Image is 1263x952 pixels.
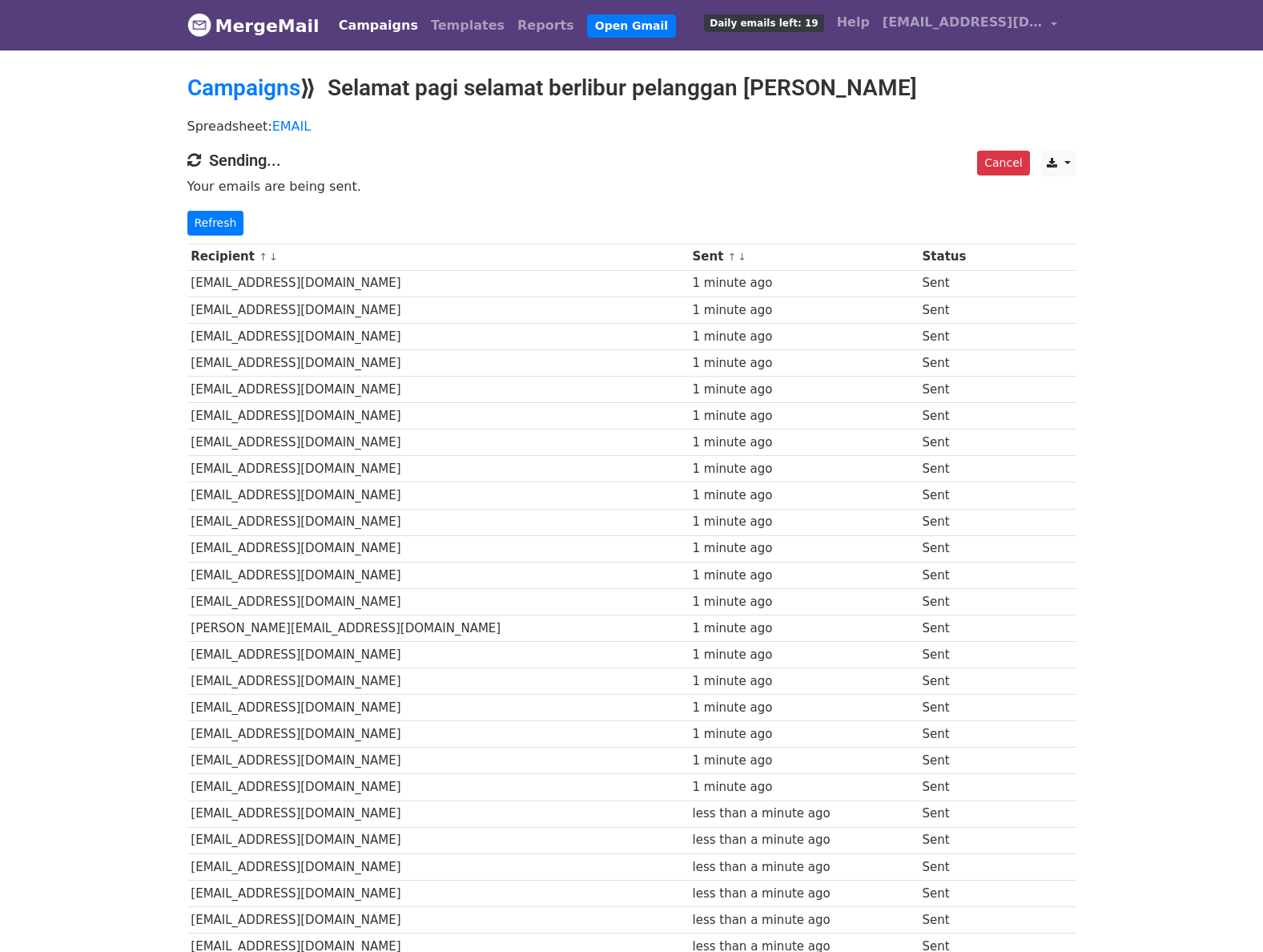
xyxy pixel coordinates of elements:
[187,456,689,482] td: [EMAIL_ADDRESS][DOMAIN_NAME]
[919,642,1000,668] td: Sent
[919,562,1000,588] td: Sent
[187,827,689,853] td: [EMAIL_ADDRESS][DOMAIN_NAME]
[187,13,211,37] img: MergeMail logo
[187,403,689,430] td: [EMAIL_ADDRESS][DOMAIN_NAME]
[187,244,689,270] th: Recipient
[692,301,914,320] div: 1 minute ago
[919,668,1000,695] td: Sent
[187,562,689,588] td: [EMAIL_ADDRESS][DOMAIN_NAME]
[187,118,1076,135] p: Spreadsheet:
[511,10,581,42] a: Reports
[692,619,914,638] div: 1 minute ago
[692,328,914,346] div: 1 minute ago
[692,460,914,478] div: 1 minute ago
[919,270,1000,296] td: Sent
[187,9,320,42] a: MergeMail
[692,725,914,744] div: 1 minute ago
[187,323,689,349] td: [EMAIL_ADDRESS][DOMAIN_NAME]
[187,178,1076,195] p: Your emails are being sent.
[883,13,1043,32] span: [EMAIL_ADDRESS][DOMAIN_NAME]
[698,6,830,38] a: Daily emails left: 19
[919,535,1000,562] td: Sent
[692,593,914,611] div: 1 minute ago
[728,251,737,263] a: ↑
[919,906,1000,933] td: Sent
[692,858,914,877] div: less than a minute ago
[692,539,914,558] div: 1 minute ago
[187,721,689,748] td: [EMAIL_ADDRESS][DOMAIN_NAME]
[977,151,1029,175] a: Cancel
[919,774,1000,801] td: Sent
[919,748,1000,774] td: Sent
[692,274,914,292] div: 1 minute ago
[187,270,689,296] td: [EMAIL_ADDRESS][DOMAIN_NAME]
[919,403,1000,430] td: Sent
[919,482,1000,509] td: Sent
[876,6,1064,44] a: [EMAIL_ADDRESS][DOMAIN_NAME]
[187,668,689,695] td: [EMAIL_ADDRESS][DOMAIN_NAME]
[919,509,1000,535] td: Sent
[187,588,689,615] td: [EMAIL_ADDRESS][DOMAIN_NAME]
[919,880,1000,906] td: Sent
[187,906,689,933] td: [EMAIL_ADDRESS][DOMAIN_NAME]
[919,323,1000,349] td: Sent
[919,296,1000,323] td: Sent
[831,6,876,38] a: Help
[187,642,689,668] td: [EMAIL_ADDRESS][DOMAIN_NAME]
[259,251,267,263] a: ↑
[692,646,914,664] div: 1 minute ago
[692,381,914,399] div: 1 minute ago
[187,695,689,721] td: [EMAIL_ADDRESS][DOMAIN_NAME]
[332,10,424,42] a: Campaigns
[692,513,914,531] div: 1 minute ago
[692,434,914,452] div: 1 minute ago
[692,911,914,930] div: less than a minute ago
[187,801,689,827] td: [EMAIL_ADDRESS][DOMAIN_NAME]
[187,296,689,323] td: [EMAIL_ADDRESS][DOMAIN_NAME]
[692,567,914,585] div: 1 minute ago
[187,75,300,101] a: Campaigns
[692,885,914,903] div: less than a minute ago
[692,805,914,823] div: less than a minute ago
[919,456,1000,482] td: Sent
[692,778,914,797] div: 1 minute ago
[187,853,689,880] td: [EMAIL_ADDRESS][DOMAIN_NAME]
[692,699,914,717] div: 1 minute ago
[919,827,1000,853] td: Sent
[704,14,823,32] span: Daily emails left: 19
[919,695,1000,721] td: Sent
[187,151,1076,170] h4: Sending...
[919,615,1000,641] td: Sent
[187,211,244,236] a: Refresh
[919,377,1000,403] td: Sent
[692,486,914,505] div: 1 minute ago
[692,407,914,426] div: 1 minute ago
[269,251,278,263] a: ↓
[187,748,689,774] td: [EMAIL_ADDRESS][DOMAIN_NAME]
[587,14,676,38] a: Open Gmail
[187,509,689,535] td: [EMAIL_ADDRESS][DOMAIN_NAME]
[692,672,914,691] div: 1 minute ago
[187,615,689,641] td: [PERSON_NAME][EMAIL_ADDRESS][DOMAIN_NAME]
[187,482,689,509] td: [EMAIL_ADDRESS][DOMAIN_NAME]
[919,588,1000,615] td: Sent
[689,244,919,270] th: Sent
[919,853,1000,880] td: Sent
[738,251,746,263] a: ↓
[187,430,689,456] td: [EMAIL_ADDRESS][DOMAIN_NAME]
[919,430,1000,456] td: Sent
[187,535,689,562] td: [EMAIL_ADDRESS][DOMAIN_NAME]
[919,244,1000,270] th: Status
[919,721,1000,748] td: Sent
[187,880,689,906] td: [EMAIL_ADDRESS][DOMAIN_NAME]
[919,349,1000,376] td: Sent
[187,377,689,403] td: [EMAIL_ADDRESS][DOMAIN_NAME]
[187,349,689,376] td: [EMAIL_ADDRESS][DOMAIN_NAME]
[424,10,511,42] a: Templates
[187,75,1076,102] h2: ⟫ Selamat pagi selamat berlibur pelanggan [PERSON_NAME]
[919,801,1000,827] td: Sent
[692,831,914,849] div: less than a minute ago
[692,752,914,770] div: 1 minute ago
[272,119,312,134] a: EMAIL
[187,774,689,801] td: [EMAIL_ADDRESS][DOMAIN_NAME]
